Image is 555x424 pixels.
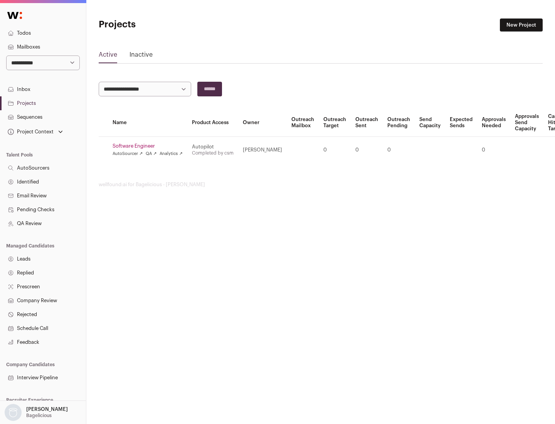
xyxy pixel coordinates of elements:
[6,129,54,135] div: Project Context
[351,109,383,137] th: Outreach Sent
[113,143,183,149] a: Software Engineer
[477,137,510,163] td: 0
[6,126,64,137] button: Open dropdown
[238,137,287,163] td: [PERSON_NAME]
[3,404,69,421] button: Open dropdown
[510,109,543,137] th: Approvals Send Capacity
[3,8,26,23] img: Wellfound
[160,151,182,157] a: Analytics ↗
[192,144,234,150] div: Autopilot
[383,137,415,163] td: 0
[113,151,143,157] a: AutoSourcer ↗
[351,137,383,163] td: 0
[99,50,117,62] a: Active
[415,109,445,137] th: Send Capacity
[319,109,351,137] th: Outreach Target
[26,406,68,412] p: [PERSON_NAME]
[445,109,477,137] th: Expected Sends
[99,182,543,188] footer: wellfound:ai for Bagelicious - [PERSON_NAME]
[146,151,156,157] a: QA ↗
[500,19,543,32] a: New Project
[108,109,187,137] th: Name
[129,50,153,62] a: Inactive
[5,404,22,421] img: nopic.png
[26,412,52,419] p: Bagelicious
[287,109,319,137] th: Outreach Mailbox
[192,151,234,155] a: Completed by csm
[187,109,238,137] th: Product Access
[383,109,415,137] th: Outreach Pending
[238,109,287,137] th: Owner
[319,137,351,163] td: 0
[477,109,510,137] th: Approvals Needed
[99,19,247,31] h1: Projects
